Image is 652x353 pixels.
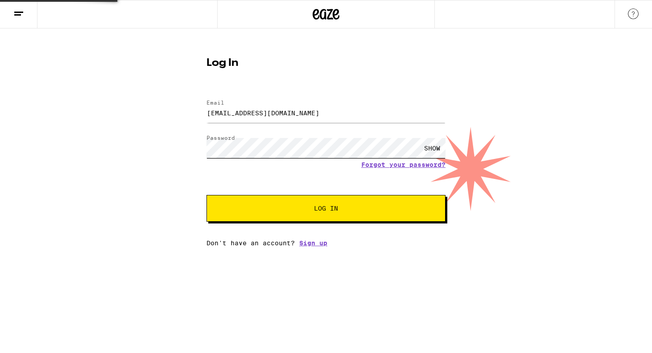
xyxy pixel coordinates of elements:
[361,161,446,168] a: Forgot your password?
[206,239,446,247] div: Don't have an account?
[299,239,327,247] a: Sign up
[206,195,446,222] button: Log In
[5,6,64,13] span: Hi. Need any help?
[206,135,235,141] label: Password
[419,138,446,158] div: SHOW
[314,205,338,211] span: Log In
[206,103,446,123] input: Email
[206,100,224,105] label: Email
[206,58,446,69] h1: Log In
